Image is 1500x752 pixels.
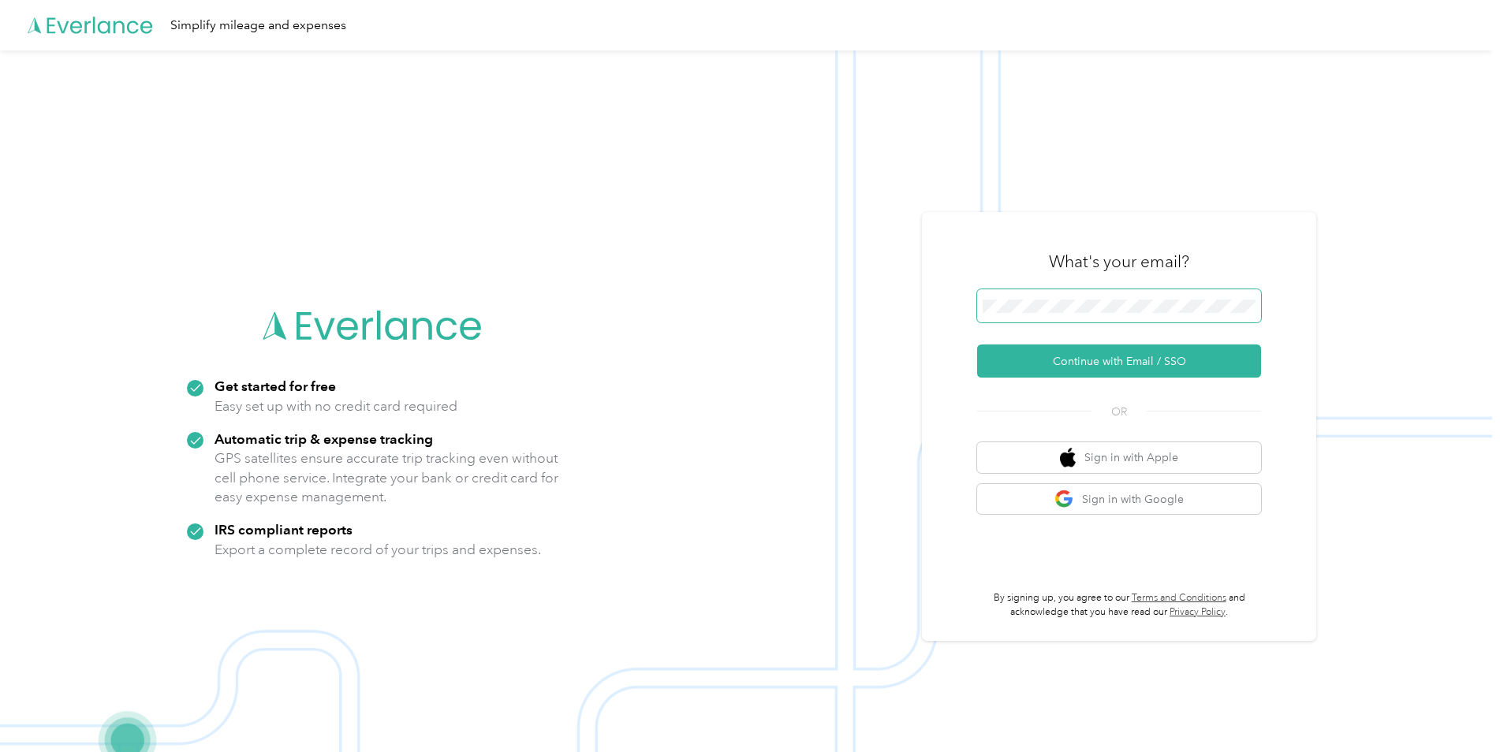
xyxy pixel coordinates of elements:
strong: Get started for free [215,378,336,394]
a: Terms and Conditions [1132,592,1226,604]
p: Export a complete record of your trips and expenses. [215,540,541,560]
img: google logo [1054,490,1074,509]
p: Easy set up with no credit card required [215,396,457,416]
h3: What's your email? [1049,251,1189,273]
span: OR [1091,404,1147,420]
button: apple logoSign in with Apple [977,442,1261,473]
a: Privacy Policy [1170,606,1226,618]
button: Continue with Email / SSO [977,344,1261,378]
button: google logoSign in with Google [977,484,1261,515]
strong: Automatic trip & expense tracking [215,430,433,447]
p: GPS satellites ensure accurate trip tracking even without cell phone service. Integrate your bank... [215,449,559,507]
strong: IRS compliant reports [215,521,353,538]
div: Simplify mileage and expenses [170,16,346,35]
img: apple logo [1060,448,1076,467]
p: By signing up, you agree to our and acknowledge that you have read our . [977,591,1261,619]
